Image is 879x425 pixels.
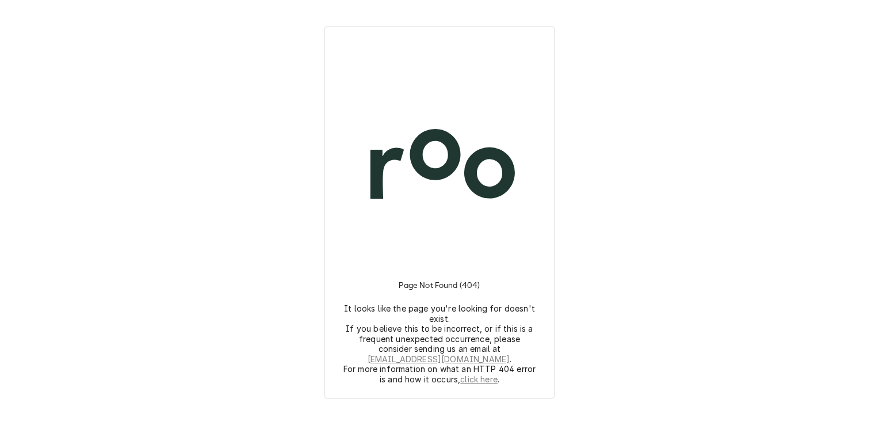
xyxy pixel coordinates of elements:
[343,364,536,384] p: For more information on what an HTTP 404 error is and how it occurs, .
[339,65,540,267] img: Logo
[339,41,540,384] div: Logo and Instructions Container
[343,324,536,364] p: If you believe this to be incorrect, or if this is a frequent unexpected occurrence, please consi...
[368,354,510,365] a: [EMAIL_ADDRESS][DOMAIN_NAME]
[460,374,498,385] a: click here
[343,303,536,324] p: It looks like the page you're looking for doesn't exist.
[399,267,480,303] h3: Page Not Found (404)
[339,267,540,384] div: Instructions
